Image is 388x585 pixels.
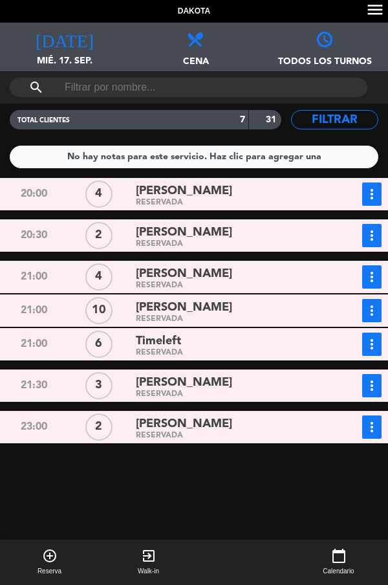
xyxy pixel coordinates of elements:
[28,80,44,95] i: search
[1,265,67,289] div: 21:00
[362,182,382,206] button: more_vert
[1,374,67,397] div: 21:30
[136,392,322,397] div: RESERVADA
[1,182,67,206] div: 20:00
[42,548,58,564] i: add_circle_outline
[362,265,382,289] button: more_vert
[364,269,380,285] i: more_vert
[362,333,382,356] button: more_vert
[1,415,67,439] div: 23:00
[1,299,67,322] div: 21:00
[1,224,67,247] div: 20:30
[178,5,210,18] span: Dakota
[364,228,380,243] i: more_vert
[141,548,156,564] i: exit_to_app
[85,372,113,399] div: 3
[136,182,232,201] span: [PERSON_NAME]
[138,566,159,577] span: Walk-in
[362,224,382,247] button: more_vert
[291,110,378,129] button: Filtrar
[136,265,232,283] span: [PERSON_NAME]
[17,117,70,124] span: TOTAL CLIENTES
[136,223,232,242] span: [PERSON_NAME]
[63,78,314,97] input: Filtrar por nombre...
[85,331,113,358] div: 6
[99,540,198,585] button: exit_to_appWalk-in
[364,378,380,393] i: more_vert
[364,303,380,318] i: more_vert
[136,200,322,206] div: RESERVADA
[136,283,322,289] div: RESERVADA
[38,566,61,577] span: Reserva
[266,115,279,124] strong: 31
[331,548,347,564] i: calendar_today
[136,350,322,356] div: RESERVADA
[85,263,113,291] div: 4
[323,566,354,577] span: Calendario
[362,415,382,439] button: more_vert
[85,222,113,249] div: 2
[136,298,232,317] span: [PERSON_NAME]
[362,374,382,397] button: more_vert
[136,316,322,322] div: RESERVADA
[136,332,181,351] span: Timeleft
[136,415,232,434] span: [PERSON_NAME]
[1,333,67,356] div: 21:00
[364,337,380,352] i: more_vert
[85,181,113,208] div: 4
[136,433,322,439] div: RESERVADA
[364,419,380,435] i: more_vert
[362,299,382,322] button: more_vert
[85,297,113,324] div: 10
[36,29,94,47] i: [DATE]
[136,373,232,392] span: [PERSON_NAME]
[85,414,113,441] div: 2
[240,115,245,124] strong: 7
[136,241,322,247] div: RESERVADA
[289,540,388,585] button: calendar_todayCalendario
[67,149,321,164] div: No hay notas para este servicio. Haz clic para agregar una
[364,186,380,202] i: more_vert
